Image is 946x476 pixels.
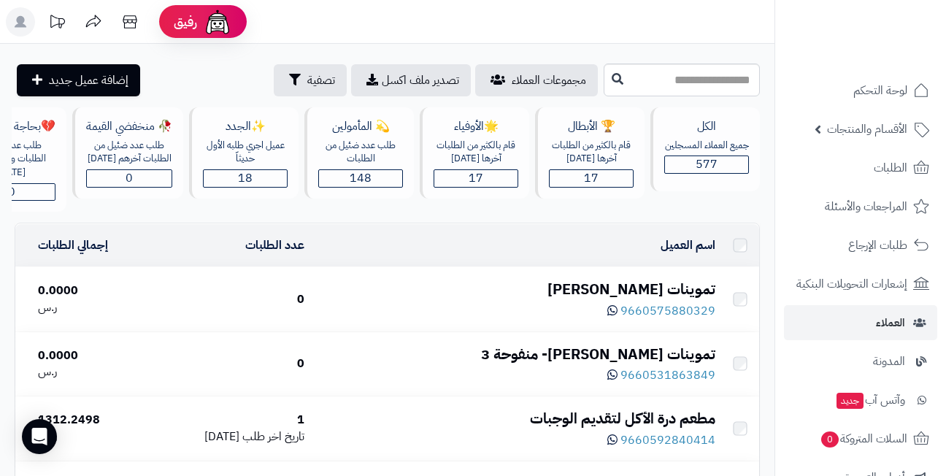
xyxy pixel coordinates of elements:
a: السلات المتروكة0 [784,421,937,456]
div: 0 [155,291,304,308]
span: 0 [820,431,839,448]
a: العملاء [784,305,937,340]
span: الطلبات [874,158,907,178]
span: طلبات الإرجاع [848,235,907,256]
div: ر.س [38,429,144,445]
span: تصدير ملف اكسل [382,72,459,89]
span: 17 [584,169,599,187]
a: وآتس آبجديد [784,383,937,418]
div: 1312.2498 [38,412,144,429]
div: جميع العملاء المسجلين [664,139,749,153]
a: إشعارات التحويلات البنكية [784,266,937,302]
span: العملاء [876,312,905,333]
a: طلبات الإرجاع [784,228,937,263]
div: قام بالكثير من الطلبات آخرها [DATE] [549,139,634,166]
div: تموينات [PERSON_NAME]- منفوحة 3 [316,344,715,365]
span: 9660531863849 [620,366,715,384]
div: ر.س [38,364,144,380]
a: إضافة عميل جديد [17,64,140,96]
button: تصفية [274,64,347,96]
div: 🏆 الأبطال [549,118,634,135]
div: تموينات [PERSON_NAME] [316,279,715,300]
span: 148 [350,169,372,187]
a: 🏆 الأبطالقام بالكثير من الطلبات آخرها [DATE]17 [532,107,647,212]
div: عميل اجري طلبه الأول حديثاّ [203,139,288,166]
span: 0 [8,183,15,201]
a: 💫 المأمولينطلب عدد ضئيل من الطلبات148 [301,107,417,212]
div: طلب عدد ضئيل من الطلبات آخرهم [DATE] [86,139,172,166]
span: الأقسام والمنتجات [827,119,907,139]
div: ر.س [38,299,144,316]
span: 9660575880329 [620,302,715,320]
a: 🌟الأوفياءقام بالكثير من الطلبات آخرها [DATE]17 [417,107,532,212]
a: 9660592840414 [607,431,715,449]
a: عدد الطلبات [245,237,304,254]
a: لوحة التحكم [784,73,937,108]
div: ✨الجدد [203,118,288,135]
span: السلات المتروكة [820,429,907,449]
span: تاريخ اخر طلب [242,428,304,445]
a: الكلجميع العملاء المسجلين577 [647,107,763,212]
div: 0.0000 [38,283,144,299]
div: 🥀 منخفضي القيمة [86,118,172,135]
span: إضافة عميل جديد [49,72,128,89]
img: logo-2.png [847,12,932,42]
div: 1 [155,412,304,429]
span: 18 [238,169,253,187]
span: إشعارات التحويلات البنكية [796,274,907,294]
a: مجموعات العملاء [475,64,598,96]
span: وآتس آب [835,390,905,410]
div: الكل [664,118,749,135]
span: 0 [126,169,133,187]
a: 9660531863849 [607,366,715,384]
div: Open Intercom Messenger [22,419,57,454]
span: المراجعات والأسئلة [825,196,907,217]
span: 577 [696,156,718,173]
span: 17 [469,169,483,187]
a: المراجعات والأسئلة [784,189,937,224]
a: تصدير ملف اكسل [351,64,471,96]
span: تصفية [307,72,335,89]
a: 🥀 منخفضي القيمةطلب عدد ضئيل من الطلبات آخرهم [DATE]0 [69,107,186,212]
a: الطلبات [784,150,937,185]
img: ai-face.png [203,7,232,37]
div: قام بالكثير من الطلبات آخرها [DATE] [434,139,518,166]
a: المدونة [784,344,937,379]
div: 0 [155,356,304,372]
a: ✨الجددعميل اجري طلبه الأول حديثاّ18 [186,107,301,212]
div: 🌟الأوفياء [434,118,518,135]
span: لوحة التحكم [853,80,907,101]
div: 0.0000 [38,348,144,364]
div: 💫 المأمولين [318,118,403,135]
span: المدونة [873,351,905,372]
div: مطعم درة الأكل لتقديم الوجبات [316,408,715,429]
a: إجمالي الطلبات [38,237,108,254]
a: تحديثات المنصة [39,7,75,40]
a: 9660575880329 [607,302,715,320]
a: اسم العميل [661,237,715,254]
span: 9660592840414 [620,431,715,449]
span: رفيق [174,13,197,31]
div: طلب عدد ضئيل من الطلبات [318,139,403,166]
span: جديد [837,393,864,409]
div: [DATE] [155,429,304,445]
span: مجموعات العملاء [512,72,586,89]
